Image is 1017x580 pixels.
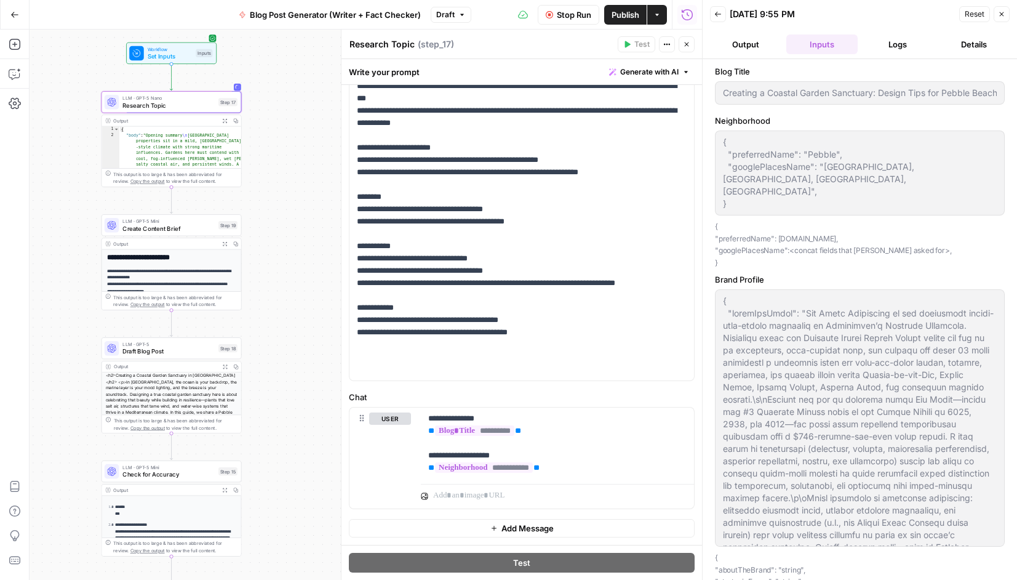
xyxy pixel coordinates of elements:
[102,126,119,132] div: 1
[715,115,1005,127] label: Neighborhood
[114,126,119,132] span: Toggle code folding, rows 1 through 3
[170,310,172,337] g: Edge from step_19 to step_18
[604,64,695,80] button: Generate with AI
[113,363,217,371] div: Output
[557,9,591,21] span: Stop Run
[113,240,217,248] div: Output
[369,413,411,425] button: user
[863,34,934,54] button: Logs
[122,94,215,102] span: LLM · GPT-5 Nano
[349,38,415,50] textarea: Research Topic
[122,340,215,348] span: LLM · GPT-5
[715,273,1005,286] label: Brand Profile
[130,179,165,184] span: Copy the output
[436,9,455,20] span: Draft
[196,49,212,57] div: Inputs
[786,34,858,54] button: Inputs
[148,46,193,53] span: Workflow
[965,9,984,20] span: Reset
[113,417,237,432] div: This output is too large & has been abbreviated for review. to view the full content.
[723,136,997,210] textarea: { "preferredName": "Pebble", "googlePlacesName": "[GEOGRAPHIC_DATA], [GEOGRAPHIC_DATA], [GEOGRAPH...
[130,425,165,430] span: Copy the output
[148,52,193,61] span: Set Inputs
[604,5,647,25] button: Publish
[218,221,237,229] div: Step 19
[170,433,172,460] g: Edge from step_18 to step_15
[122,347,215,356] span: Draft Blog Post
[349,553,695,573] button: Test
[715,220,1005,268] p: { "preferredName": [DOMAIN_NAME], "googlePlacesName": <concat fields that [PERSON_NAME] asked for...
[513,557,530,569] span: Test
[218,344,237,352] div: Step 18
[130,548,165,554] span: Copy the output
[501,522,554,534] span: Add Message
[113,171,237,185] div: This output is too large & has been abbreviated for review. to view the full content.
[122,464,215,471] span: LLM · GPT-5 Mini
[431,7,471,23] button: Draft
[113,486,217,494] div: Output
[418,38,454,50] span: ( step_17 )
[612,9,639,21] span: Publish
[102,42,242,64] div: WorkflowSet InputsInputs
[130,302,165,307] span: Copy the output
[218,467,237,475] div: Step 15
[349,408,411,509] div: user
[113,117,217,124] div: Output
[122,217,215,225] span: LLM · GPT-5 Mini
[170,64,172,91] g: Edge from start to step_17
[218,98,237,106] div: Step 17
[231,5,428,25] button: Blog Post Generator (Writer + Fact Checker)
[959,6,990,22] button: Reset
[113,540,237,555] div: This output is too large & has been abbreviated for review. to view the full content.
[710,34,781,54] button: Output
[170,187,172,214] g: Edge from step_17 to step_19
[122,224,215,233] span: Create Content Brief
[620,66,679,78] span: Generate with AI
[715,65,1005,78] label: Blog Title
[122,101,215,110] span: Research Topic
[349,519,695,538] button: Add Message
[634,39,650,50] span: Test
[538,5,599,25] button: Stop Run
[102,337,242,433] div: LLM · GPT-5Draft Blog PostStep 18Output<h2>Creating a Coastal Garden Sanctuary in [GEOGRAPHIC_DAT...
[122,470,215,479] span: Check for Accuracy
[341,59,702,84] div: Write your prompt
[938,34,1010,54] button: Details
[349,391,695,403] label: Chat
[102,91,242,187] div: LLM · GPT-5 NanoResearch TopicStep 17Output{ "body":"Opening summary\n[GEOGRAPHIC_DATA] propertie...
[618,36,655,52] button: Test
[250,9,421,21] span: Blog Post Generator (Writer + Fact Checker)
[113,294,237,308] div: This output is too large & has been abbreviated for review. to view the full content.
